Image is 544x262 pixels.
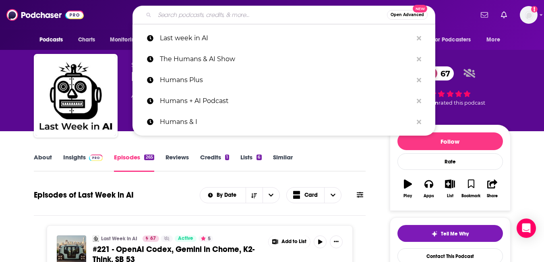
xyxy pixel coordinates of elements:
div: Share [487,194,498,198]
a: 67 [143,235,159,242]
span: Charts [78,34,95,45]
button: Apps [418,174,439,203]
div: Open Intercom Messenger [517,219,536,238]
button: Follow [397,132,503,150]
a: Credits1 [200,153,229,172]
p: The Humans & AI Show [160,49,413,70]
div: Search podcasts, credits, & more... [132,6,435,24]
button: Share [482,174,503,203]
span: Active [178,235,193,243]
a: Humans Plus [132,70,435,91]
a: InsightsPodchaser Pro [63,153,103,172]
button: List [439,174,460,203]
div: 1 [225,155,229,160]
div: 6 [256,155,261,160]
a: Charts [73,32,100,47]
span: Monitoring [110,34,139,45]
button: Bookmark [461,174,482,203]
img: Last Week in AI [35,56,116,136]
span: Tell Me Why [441,231,469,237]
h2: Choose List sort [200,187,280,203]
div: Rate [397,153,503,170]
button: tell me why sparkleTell Me Why [397,225,503,242]
a: The Humans & AI Show [132,49,435,70]
img: User Profile [520,6,538,24]
span: 67 [150,235,156,243]
button: open menu [263,188,279,203]
button: Choose View [286,187,342,203]
span: Podcasts [39,34,63,45]
a: Active [175,235,197,242]
div: A podcast [131,91,269,101]
span: Skynet [DATE] [131,61,180,69]
a: Episodes265 [114,153,154,172]
p: Last week in AI [160,28,413,49]
span: New [413,5,427,12]
p: Humans & I [160,111,413,132]
button: open menu [427,32,483,47]
span: By Date [217,192,239,198]
button: 5 [199,235,213,242]
h1: Episodes of Last Week in AI [34,190,134,200]
button: open menu [104,32,149,47]
button: Show More Button [330,235,343,248]
span: For Podcasters [432,34,471,45]
span: Open Advanced [391,13,424,17]
span: Card [304,192,318,198]
button: open menu [200,192,246,198]
a: About [34,153,52,172]
button: open menu [34,32,74,47]
div: 67 1 personrated this podcast [390,61,511,111]
button: Show profile menu [520,6,538,24]
div: Bookmark [461,194,480,198]
img: Podchaser - Follow, Share and Rate Podcasts [6,7,84,23]
div: Play [403,194,412,198]
button: open menu [481,32,510,47]
button: Show More Button [269,235,310,248]
div: List [447,194,453,198]
input: Search podcasts, credits, & more... [155,8,387,21]
button: Open AdvancedNew [387,10,428,20]
span: Add to List [281,239,306,245]
span: rated this podcast [439,100,485,106]
a: Similar [273,153,293,172]
p: Humans + AI Podcast [160,91,413,111]
a: Show notifications dropdown [478,8,491,22]
a: Show notifications dropdown [498,8,510,22]
a: Last Week in AI [101,235,137,242]
p: Humans Plus [160,70,413,91]
svg: Add a profile image [531,6,538,12]
a: Humans + AI Podcast [132,91,435,111]
a: Humans & I [132,111,435,132]
a: Last week in AI [132,28,435,49]
button: Sort Direction [246,188,263,203]
a: Lists6 [240,153,261,172]
span: 67 [432,66,454,80]
button: Play [397,174,418,203]
img: tell me why sparkle [431,231,438,237]
span: More [486,34,500,45]
div: 265 [144,155,154,160]
a: 67 [424,66,454,80]
img: Last Week in AI [93,235,99,242]
span: Logged in as kindrieri [520,6,538,24]
div: Apps [424,194,434,198]
a: Reviews [165,153,189,172]
img: Podchaser Pro [89,155,103,161]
